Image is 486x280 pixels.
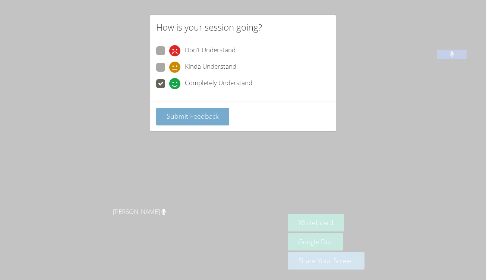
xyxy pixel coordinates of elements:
[156,108,229,125] button: Submit Feedback
[185,62,236,73] span: Kinda Understand
[185,45,236,56] span: Don't Understand
[185,78,252,89] span: Completely Understand
[167,112,219,121] span: Submit Feedback
[156,21,262,34] h2: How is your session going?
